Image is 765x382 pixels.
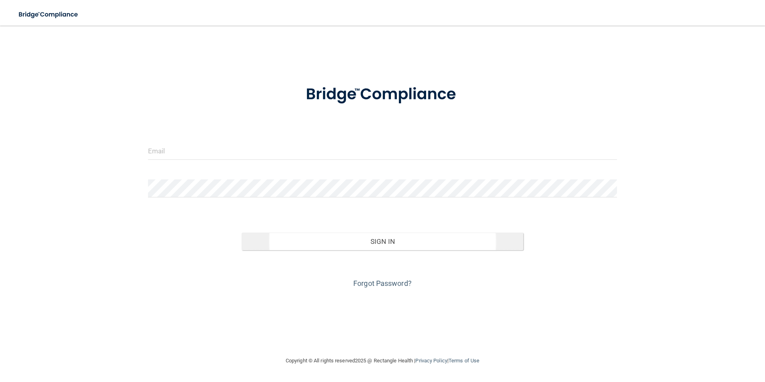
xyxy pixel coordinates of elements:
[353,279,412,288] a: Forgot Password?
[12,6,86,23] img: bridge_compliance_login_screen.278c3ca4.svg
[236,348,529,374] div: Copyright © All rights reserved 2025 @ Rectangle Health | |
[148,142,617,160] input: Email
[415,358,447,364] a: Privacy Policy
[289,74,476,115] img: bridge_compliance_login_screen.278c3ca4.svg
[242,233,523,250] button: Sign In
[449,358,479,364] a: Terms of Use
